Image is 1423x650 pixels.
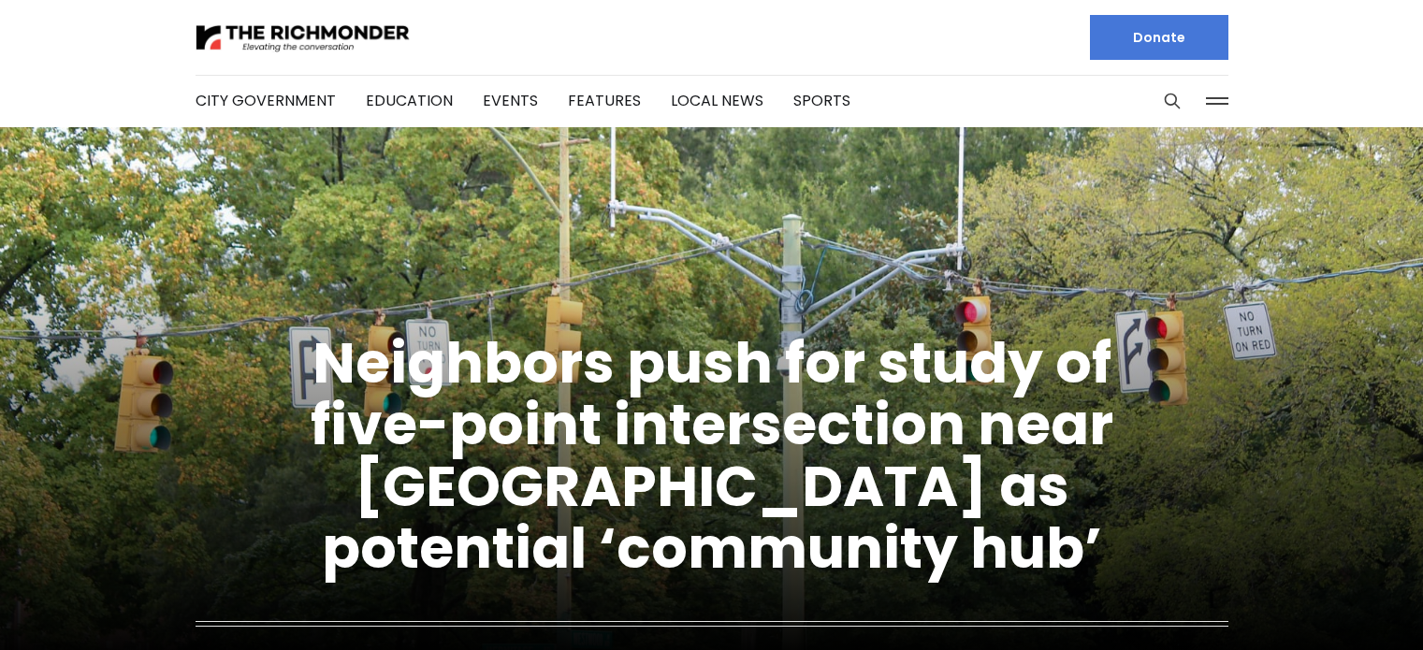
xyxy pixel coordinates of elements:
[366,90,453,111] a: Education
[196,22,411,54] img: The Richmonder
[311,324,1113,587] a: Neighbors push for study of five-point intersection near [GEOGRAPHIC_DATA] as potential ‘communit...
[671,90,763,111] a: Local News
[1090,15,1228,60] a: Donate
[1158,87,1186,115] button: Search this site
[793,90,850,111] a: Sports
[568,90,641,111] a: Features
[483,90,538,111] a: Events
[196,90,336,111] a: City Government
[1265,558,1423,650] iframe: portal-trigger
